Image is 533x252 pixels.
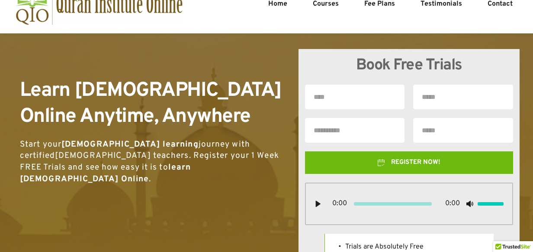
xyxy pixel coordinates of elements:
[149,174,151,184] span: .
[20,78,286,130] span: Learn [DEMOGRAPHIC_DATA] Online Anytime, Anywhere
[445,200,460,208] span: 0:00
[345,242,424,251] span: Trials are Absolutely Free
[20,139,61,150] span: Start your
[305,151,513,174] button: REGISTER NOW!
[356,56,462,75] span: Book Free Trials
[61,139,199,150] strong: [DEMOGRAPHIC_DATA] learning
[20,139,252,161] span: journey with certified
[55,151,189,161] a: [DEMOGRAPHIC_DATA] teachers
[20,162,193,184] strong: learn [DEMOGRAPHIC_DATA] Online
[391,157,440,168] span: REGISTER NOW!
[20,151,281,173] span: . Register your 1 Week FREE Trials and see how easy it is to
[332,200,347,208] span: 0:00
